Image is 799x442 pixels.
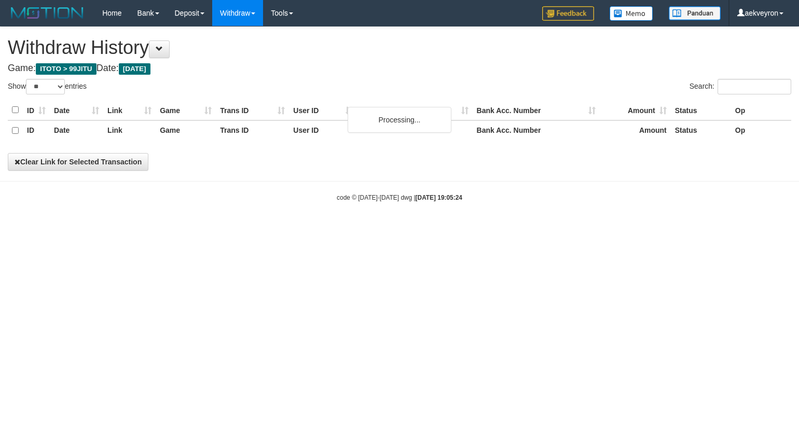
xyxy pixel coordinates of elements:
[289,100,357,120] th: User ID
[731,100,791,120] th: Op
[8,5,87,21] img: MOTION_logo.png
[600,120,671,141] th: Amount
[26,79,65,94] select: Showentries
[216,120,289,141] th: Trans ID
[473,100,600,120] th: Bank Acc. Number
[156,100,216,120] th: Game
[8,79,87,94] label: Show entries
[216,100,289,120] th: Trans ID
[473,120,600,141] th: Bank Acc. Number
[103,100,156,120] th: Link
[23,100,50,120] th: ID
[348,107,451,133] div: Processing...
[357,100,472,120] th: Bank Acc. Name
[8,37,791,58] h1: Withdraw History
[50,120,103,141] th: Date
[416,194,462,201] strong: [DATE] 19:05:24
[731,120,791,141] th: Op
[103,120,156,141] th: Link
[671,120,731,141] th: Status
[542,6,594,21] img: Feedback.jpg
[337,194,462,201] small: code © [DATE]-[DATE] dwg |
[8,153,148,171] button: Clear Link for Selected Transaction
[289,120,357,141] th: User ID
[156,120,216,141] th: Game
[600,100,671,120] th: Amount
[23,120,50,141] th: ID
[119,63,150,75] span: [DATE]
[36,63,97,75] span: ITOTO > 99JITU
[50,100,103,120] th: Date
[718,79,791,94] input: Search:
[610,6,653,21] img: Button%20Memo.svg
[669,6,721,20] img: panduan.png
[671,100,731,120] th: Status
[690,79,791,94] label: Search:
[8,63,791,74] h4: Game: Date:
